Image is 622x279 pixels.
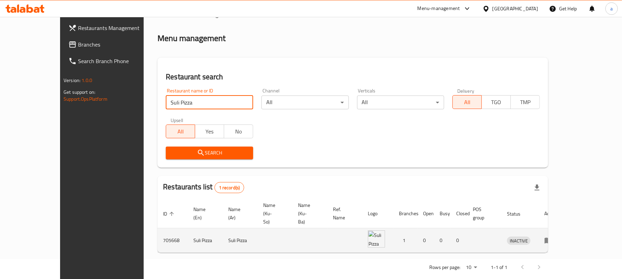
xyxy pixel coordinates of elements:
[333,205,354,222] span: Ref. Name
[507,237,530,245] span: INACTIVE
[169,127,192,137] span: All
[182,11,185,19] li: /
[463,262,480,273] div: Rows per page:
[298,201,319,226] span: Name (Ku-Ba)
[166,147,253,159] button: Search
[157,228,188,253] td: 705668
[64,94,107,103] a: Support.OpsPlatform
[451,228,467,253] td: 0
[510,95,540,109] button: TMP
[451,199,467,228] th: Closed
[418,228,434,253] td: 0
[227,127,250,137] span: No
[157,199,563,253] table: enhanced table
[228,205,249,222] span: Name (Ar)
[157,11,180,19] a: Home
[393,199,418,228] th: Branches
[514,97,537,107] span: TMP
[610,5,613,12] span: a
[78,57,159,65] span: Search Branch Phone
[166,72,540,82] h2: Restaurant search
[507,210,529,218] span: Status
[362,199,393,228] th: Logo
[188,228,223,253] td: Suli Pizza
[171,149,248,157] span: Search
[163,210,176,218] span: ID
[188,11,233,19] span: Menu management
[481,95,511,109] button: TGO
[492,5,538,12] div: [GEOGRAPHIC_DATA]
[64,88,95,97] span: Get support on:
[78,40,159,49] span: Branches
[429,263,460,272] p: Rows per page:
[166,124,195,138] button: All
[63,53,164,69] a: Search Branch Phone
[215,185,244,191] span: 1 record(s)
[452,95,482,109] button: All
[64,76,80,85] span: Version:
[473,205,493,222] span: POS group
[82,76,92,85] span: 1.0.0
[195,124,224,138] button: Yes
[393,228,418,253] td: 1
[529,179,545,196] div: Export file
[418,4,460,13] div: Menu-management
[171,118,183,122] label: Upsell
[198,127,221,137] span: Yes
[418,199,434,228] th: Open
[263,201,284,226] span: Name (Ku-So)
[368,230,385,248] img: Suli Pizza
[157,33,226,44] h2: Menu management
[434,199,451,228] th: Busy
[357,96,444,109] div: All
[485,97,508,107] span: TGO
[214,182,245,193] div: Total records count
[78,24,159,32] span: Restaurants Management
[434,228,451,253] td: 0
[457,88,475,93] label: Delivery
[261,96,349,109] div: All
[491,263,507,272] p: 1-1 of 1
[63,20,164,36] a: Restaurants Management
[223,228,258,253] td: Suli Pizza
[456,97,479,107] span: All
[193,205,214,222] span: Name (En)
[163,182,244,193] h2: Restaurants list
[539,199,563,228] th: Action
[63,36,164,53] a: Branches
[166,96,253,109] input: Search for restaurant name or ID..
[224,124,253,138] button: No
